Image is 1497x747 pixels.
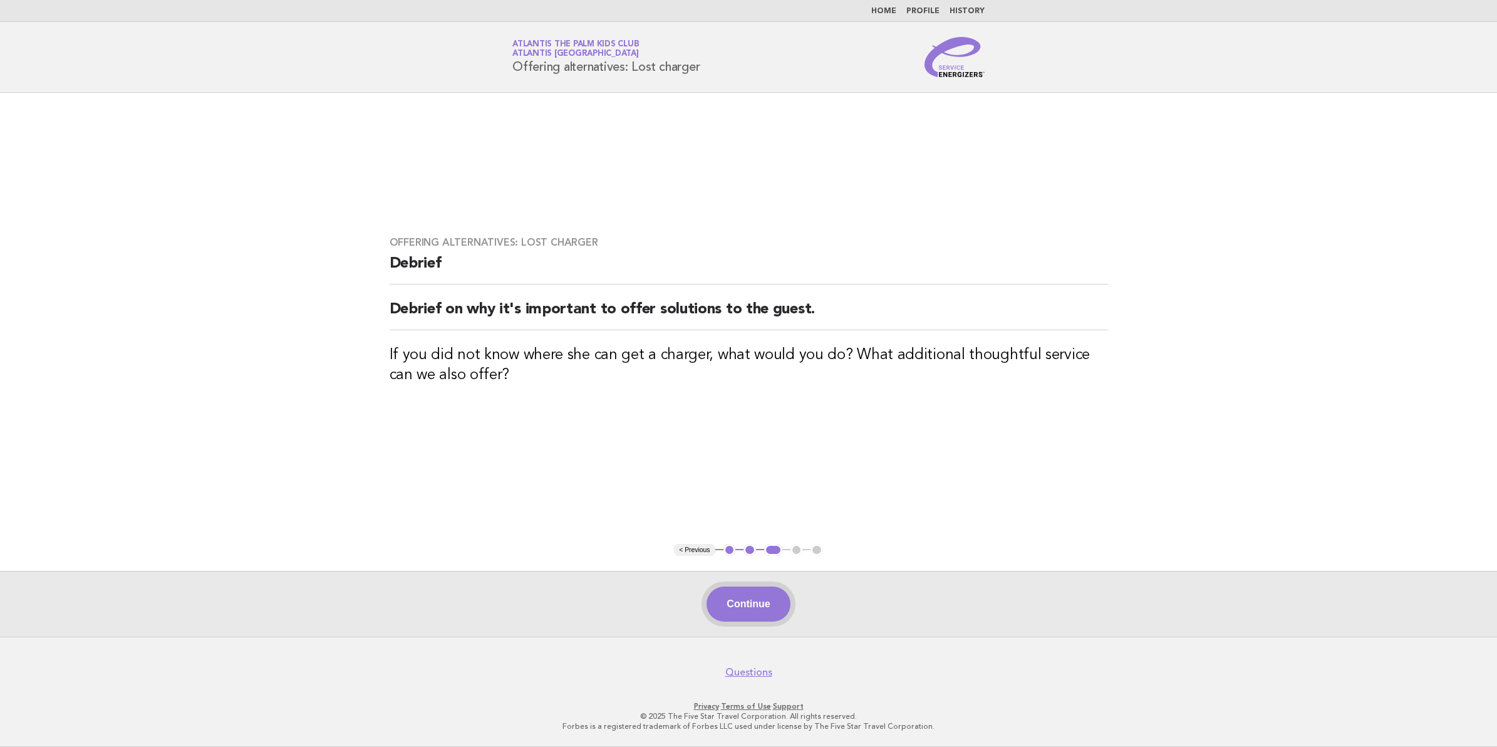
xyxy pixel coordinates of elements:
[707,587,790,622] button: Continue
[512,50,639,58] span: Atlantis [GEOGRAPHIC_DATA]
[390,300,1108,330] h2: Debrief on why it's important to offer solutions to the guest.
[721,702,771,711] a: Terms of Use
[512,40,639,58] a: Atlantis The Palm Kids ClubAtlantis [GEOGRAPHIC_DATA]
[390,236,1108,249] h3: Offering alternatives: Lost charger
[743,544,756,556] button: 2
[674,544,715,556] button: < Previous
[694,702,719,711] a: Privacy
[365,701,1132,711] p: · ·
[764,544,782,556] button: 3
[871,8,896,15] a: Home
[906,8,940,15] a: Profile
[773,702,804,711] a: Support
[512,41,700,73] h1: Offering alternatives: Lost charger
[925,37,985,77] img: Service Energizers
[723,544,736,556] button: 1
[390,345,1108,385] h3: If you did not know where she can get a charger, what would you do? What additional thoughtful se...
[725,666,772,679] a: Questions
[365,721,1132,731] p: Forbes is a registered trademark of Forbes LLC used under license by The Five Star Travel Corpora...
[365,711,1132,721] p: © 2025 The Five Star Travel Corporation. All rights reserved.
[950,8,985,15] a: History
[390,254,1108,285] h2: Debrief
